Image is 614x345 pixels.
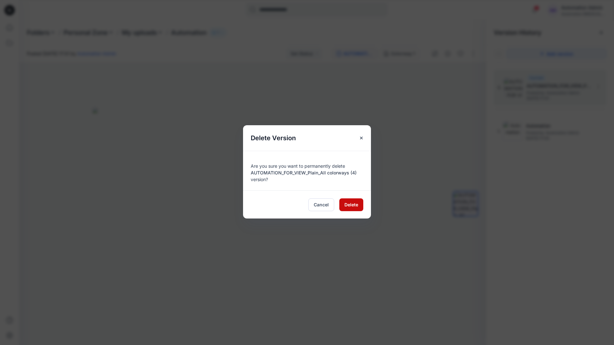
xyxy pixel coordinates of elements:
[314,201,329,208] span: Cancel
[344,201,358,208] span: Delete
[251,170,357,175] span: AUTOMATION_FOR_VIEW_Plain_All colorways (4)
[243,125,303,151] h5: Delete Version
[356,132,367,144] button: Close
[308,198,334,211] button: Cancel
[251,159,363,183] div: Are you sure you want to permanently delete version?
[339,198,363,211] button: Delete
